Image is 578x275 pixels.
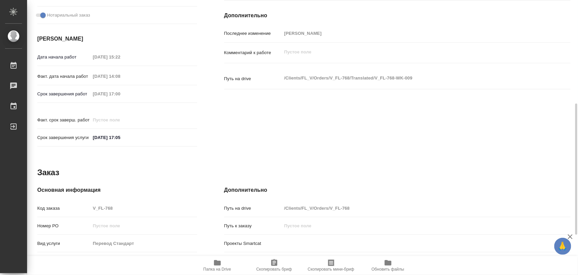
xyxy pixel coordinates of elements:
[282,221,541,231] input: Пустое поле
[224,30,282,37] p: Последнее изменение
[37,35,197,43] h4: [PERSON_NAME]
[90,115,150,125] input: Пустое поле
[224,205,282,212] p: Путь на drive
[282,28,541,38] input: Пустое поле
[224,223,282,229] p: Путь к заказу
[47,12,90,19] span: Нотариальный заказ
[371,267,404,272] span: Обновить файлы
[37,186,197,194] h4: Основная информация
[303,256,360,275] button: Скопировать мини-бриф
[37,167,59,178] h2: Заказ
[37,134,90,141] p: Срок завершения услуги
[90,89,150,99] input: Пустое поле
[90,52,150,62] input: Пустое поле
[37,54,90,61] p: Дата начала работ
[557,239,569,253] span: 🙏
[256,267,292,272] span: Скопировать бриф
[308,267,354,272] span: Скопировать мини-бриф
[90,133,150,142] input: ✎ Введи что-нибудь
[224,75,282,82] p: Путь на drive
[554,238,571,255] button: 🙏
[37,223,90,229] p: Номер РО
[37,240,90,247] p: Вид услуги
[360,256,416,275] button: Обновить файлы
[282,203,541,213] input: Пустое поле
[37,117,90,123] p: Факт. срок заверш. работ
[90,221,197,231] input: Пустое поле
[37,73,90,80] p: Факт. дата начала работ
[37,91,90,97] p: Срок завершения работ
[90,203,197,213] input: Пустое поле
[282,72,541,84] textarea: /Clients/FL_V/Orders/V_FL-768/Translated/V_FL-768-WK-009
[90,71,150,81] input: Пустое поле
[224,186,571,194] h4: Дополнительно
[224,12,571,20] h4: Дополнительно
[189,256,246,275] button: Папка на Drive
[224,240,282,247] p: Проекты Smartcat
[90,238,197,248] input: Пустое поле
[246,256,303,275] button: Скопировать бриф
[204,267,231,272] span: Папка на Drive
[37,205,90,212] p: Код заказа
[224,49,282,56] p: Комментарий к работе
